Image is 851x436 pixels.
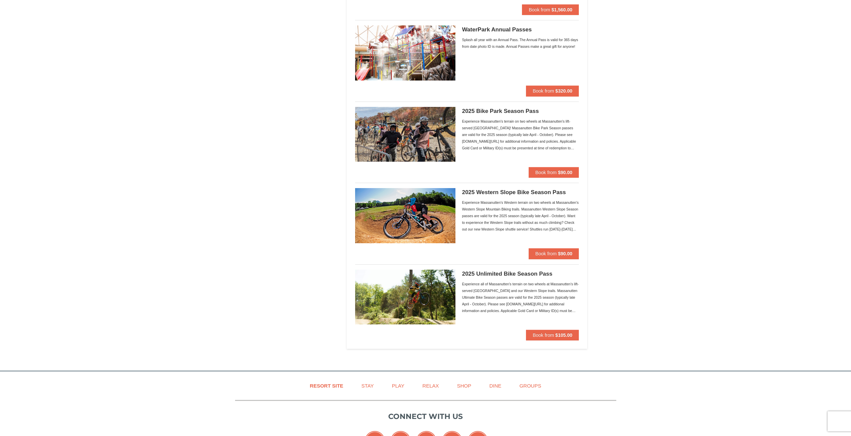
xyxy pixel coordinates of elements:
strong: $320.00 [555,88,572,94]
a: Play [384,378,413,393]
div: Experience all of Massanutten's terrain on two wheels at Massanutten's lift-served [GEOGRAPHIC_DA... [462,281,579,314]
button: Book from $90.00 [529,248,579,259]
img: 6619937-192-d2455562.jpg [355,270,455,324]
strong: $90.00 [558,170,572,175]
p: Connect with us [235,411,616,422]
h5: 2025 Western Slope Bike Season Pass [462,189,579,196]
div: Splash all year with an Annual Pass. The Annual Pass is valid for 365 days from date photo ID is ... [462,36,579,50]
img: 6619937-163-6ccc3969.jpg [355,107,455,162]
strong: $90.00 [558,251,572,256]
a: Dine [481,378,510,393]
span: Book from [535,170,557,175]
div: Experience Massanutten's Western terrain on two wheels at Massanutten's Western Slope Mountain Bi... [462,199,579,233]
button: Book from $1,560.00 [522,4,579,15]
a: Stay [353,378,382,393]
span: Book from [533,88,554,94]
a: Relax [414,378,447,393]
button: Book from $105.00 [526,330,579,340]
h5: WaterPark Annual Passes [462,26,579,33]
strong: $1,560.00 [551,7,572,12]
h5: 2025 Unlimited Bike Season Pass [462,271,579,277]
a: Shop [449,378,480,393]
span: Book from [529,7,550,12]
img: 6619937-36-230dbc92.jpg [355,25,455,80]
span: Book from [533,332,554,338]
strong: $105.00 [555,332,572,338]
a: Resort Site [302,378,352,393]
img: 6619937-132-b5a99bb0.jpg [355,188,455,243]
button: Book from $320.00 [526,86,579,96]
a: Groups [511,378,549,393]
div: Experience Massanutten's terrain on two wheels at Massanutten's lift-served [GEOGRAPHIC_DATA]! Ma... [462,118,579,151]
span: Book from [535,251,557,256]
h5: 2025 Bike Park Season Pass [462,108,579,115]
button: Book from $90.00 [529,167,579,178]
